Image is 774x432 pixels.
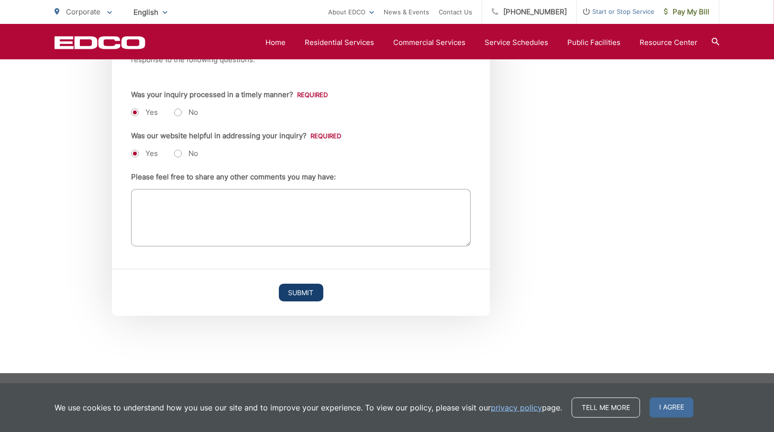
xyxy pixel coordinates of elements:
[485,37,548,48] a: Service Schedules
[66,7,100,16] span: Corporate
[572,398,640,418] a: Tell me more
[279,284,323,301] input: Submit
[491,402,542,413] a: privacy policy
[439,6,472,18] a: Contact Us
[393,37,465,48] a: Commercial Services
[131,90,328,99] label: Was your inquiry processed in a timely manner?
[305,37,374,48] a: Residential Services
[174,149,198,158] label: No
[174,108,198,117] label: No
[567,37,620,48] a: Public Facilities
[55,36,145,49] a: EDCD logo. Return to the homepage.
[664,6,709,18] span: Pay My Bill
[384,6,429,18] a: News & Events
[131,173,336,181] label: Please feel free to share any other comments you may have:
[131,132,341,140] label: Was our website helpful in addressing your inquiry?
[131,149,158,158] label: Yes
[640,37,697,48] a: Resource Center
[328,6,374,18] a: About EDCO
[265,37,286,48] a: Home
[55,402,562,413] p: We use cookies to understand how you use our site and to improve your experience. To view our pol...
[131,108,158,117] label: Yes
[126,4,175,21] span: English
[650,398,694,418] span: I agree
